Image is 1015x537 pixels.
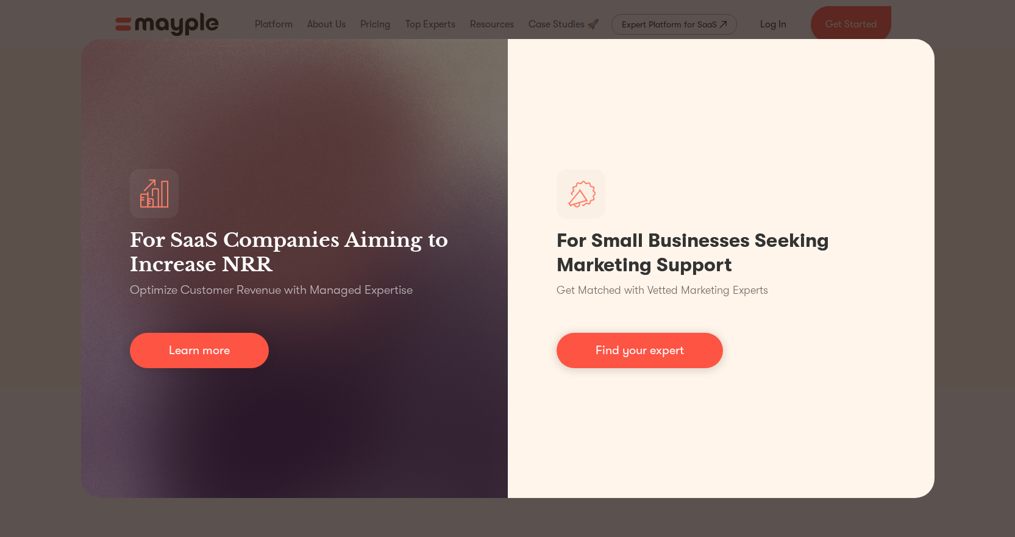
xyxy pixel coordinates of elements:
a: Find your expert [557,333,723,368]
p: Optimize Customer Revenue with Managed Expertise [130,282,413,299]
p: Get Matched with Vetted Marketing Experts [557,282,768,299]
a: Learn more [130,333,269,368]
h1: For Small Businesses Seeking Marketing Support [557,229,886,277]
h3: For SaaS Companies Aiming to Increase NRR [130,228,459,277]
